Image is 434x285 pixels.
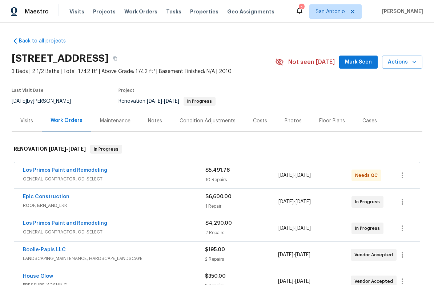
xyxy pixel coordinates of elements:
[23,228,205,236] span: GENERAL_CONTRACTOR, OD_SELECT
[148,117,162,125] div: Notes
[205,247,225,252] span: $195.00
[296,199,311,204] span: [DATE]
[23,168,107,173] a: Los Primos Paint and Remodeling
[278,252,293,257] span: [DATE]
[180,117,236,125] div: Condition Adjustments
[278,173,294,178] span: [DATE]
[278,198,311,205] span: -
[91,146,121,153] span: In Progress
[100,117,130,125] div: Maintenance
[124,8,157,15] span: Work Orders
[296,226,311,231] span: [DATE]
[354,278,396,285] span: Vendor Accepted
[12,138,422,161] div: RENOVATION [DATE]-[DATE]In Progress
[295,252,310,257] span: [DATE]
[355,225,383,232] span: In Progress
[51,117,83,124] div: Work Orders
[345,58,372,67] span: Mark Seen
[23,202,205,209] span: ROOF, BRN_AND_LRR
[278,199,294,204] span: [DATE]
[319,117,345,125] div: Floor Plans
[12,88,44,93] span: Last Visit Date
[109,52,122,65] button: Copy Address
[20,117,33,125] div: Visits
[147,99,162,104] span: [DATE]
[147,99,179,104] span: -
[12,99,27,104] span: [DATE]
[23,274,53,279] a: House Glow
[316,8,345,15] span: San Antonio
[355,172,381,179] span: Needs QC
[14,145,86,154] h6: RENOVATION
[296,173,311,178] span: [DATE]
[25,8,49,15] span: Maestro
[68,146,86,151] span: [DATE]
[205,256,278,263] div: 2 Repairs
[278,172,311,179] span: -
[278,225,311,232] span: -
[69,8,84,15] span: Visits
[12,55,109,62] h2: [STREET_ADDRESS]
[23,247,66,252] a: Boolie-Papis LLC
[278,278,310,285] span: -
[278,279,293,284] span: [DATE]
[205,168,230,173] span: $5,491.76
[205,176,278,183] div: 10 Repairs
[339,56,378,69] button: Mark Seen
[184,99,215,103] span: In Progress
[278,226,294,231] span: [DATE]
[354,251,396,258] span: Vendor Accepted
[12,97,80,106] div: by [PERSON_NAME]
[382,56,422,69] button: Actions
[253,117,267,125] div: Costs
[23,175,205,183] span: GENERAL_CONTRACTOR, OD_SELECT
[190,8,218,15] span: Properties
[164,99,179,104] span: [DATE]
[205,221,232,226] span: $4,290.00
[118,99,216,104] span: Renovation
[388,58,417,67] span: Actions
[362,117,377,125] div: Cases
[205,229,278,236] div: 2 Repairs
[166,9,181,14] span: Tasks
[205,194,232,199] span: $6,600.00
[355,198,383,205] span: In Progress
[12,37,81,45] a: Back to all projects
[49,146,66,151] span: [DATE]
[205,274,226,279] span: $350.00
[227,8,274,15] span: Geo Assignments
[118,88,134,93] span: Project
[278,251,310,258] span: -
[285,117,302,125] div: Photos
[295,279,310,284] span: [DATE]
[205,203,278,210] div: 1 Repair
[288,58,335,66] span: Not seen [DATE]
[23,255,205,262] span: LANDSCAPING_MAINTENANCE, HARDSCAPE_LANDSCAPE
[23,221,107,226] a: Los Primos Paint and Remodeling
[23,194,69,199] a: Epic Construction
[379,8,423,15] span: [PERSON_NAME]
[299,4,304,12] div: 2
[49,146,86,151] span: -
[12,68,275,75] span: 3 Beds | 2 1/2 Baths | Total: 1742 ft² | Above Grade: 1742 ft² | Basement Finished: N/A | 2010
[93,8,116,15] span: Projects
